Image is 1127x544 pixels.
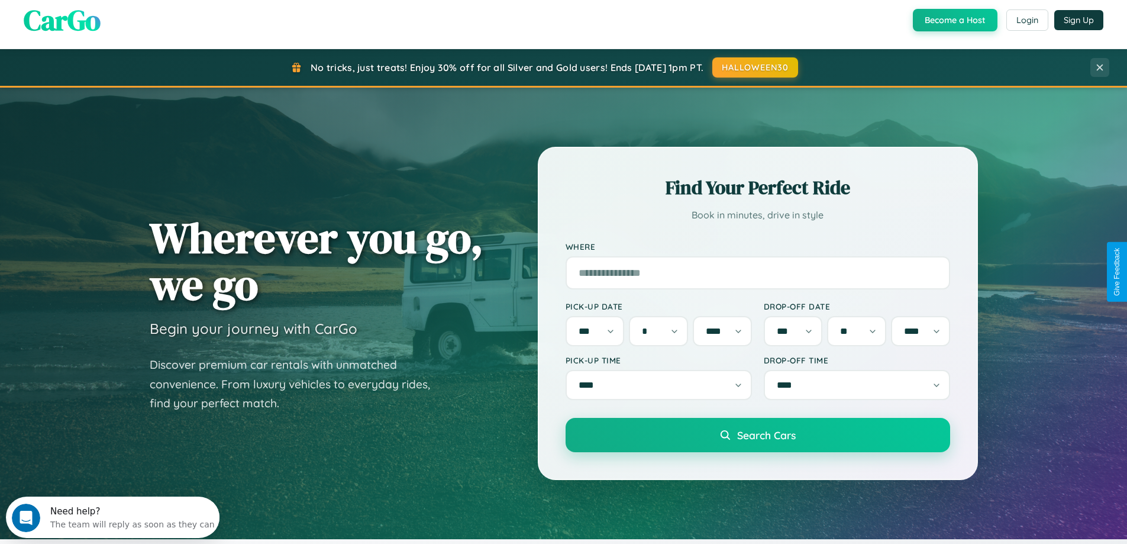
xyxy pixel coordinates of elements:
[1054,10,1103,30] button: Sign Up
[566,175,950,201] h2: Find Your Perfect Ride
[311,62,703,73] span: No tricks, just treats! Enjoy 30% off for all Silver and Gold users! Ends [DATE] 1pm PT.
[913,9,997,31] button: Become a Host
[44,10,209,20] div: Need help?
[764,355,950,365] label: Drop-off Time
[1006,9,1048,31] button: Login
[566,242,950,252] label: Where
[566,355,752,365] label: Pick-up Time
[566,301,752,311] label: Pick-up Date
[12,504,40,532] iframe: Intercom live chat
[566,207,950,224] p: Book in minutes, drive in style
[1113,248,1121,296] div: Give Feedback
[150,214,483,308] h1: Wherever you go, we go
[6,497,219,538] iframe: Intercom live chat discovery launcher
[150,320,357,337] h3: Begin your journey with CarGo
[5,5,220,37] div: Open Intercom Messenger
[150,355,445,413] p: Discover premium car rentals with unmatched convenience. From luxury vehicles to everyday rides, ...
[566,418,950,452] button: Search Cars
[764,301,950,311] label: Drop-off Date
[24,1,101,40] span: CarGo
[737,429,796,442] span: Search Cars
[44,20,209,32] div: The team will reply as soon as they can
[712,57,798,78] button: HALLOWEEN30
